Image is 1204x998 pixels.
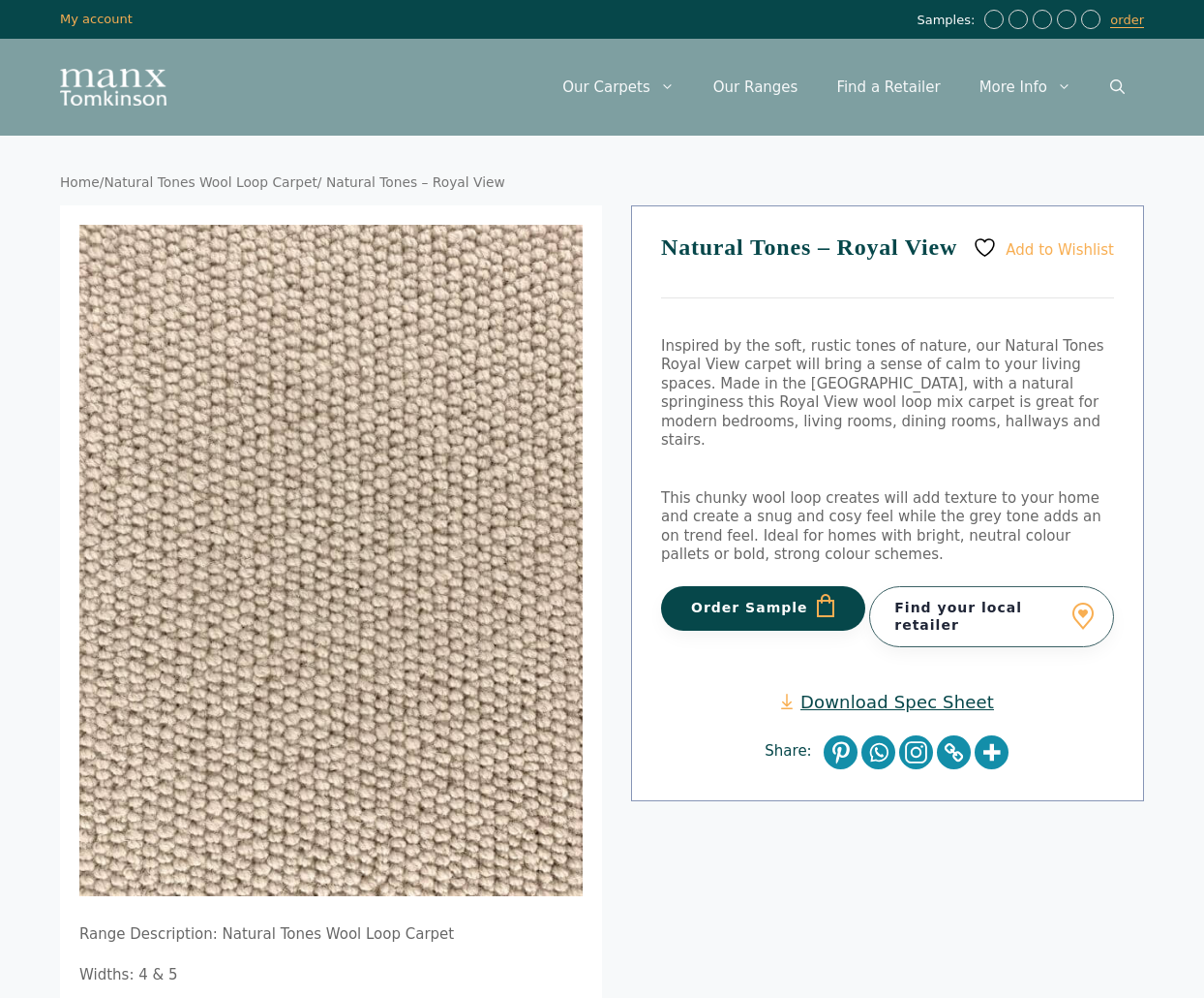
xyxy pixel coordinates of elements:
a: Add to Wishlist [973,235,1114,260]
a: More [975,735,1008,769]
a: My account [60,12,133,26]
p: Range Description: Natural Tones Wool Loop Carpet [79,925,583,945]
a: Open Search Bar [1091,58,1144,116]
p: Widths: 4 & 5 [79,966,583,985]
button: Order Sample [661,586,865,631]
a: Natural Tones Wool Loop Carpet [104,174,316,190]
span: Inspired by the soft, rustic tones of nature, our Natural Tones Royal View carpet will bring a se... [661,337,1104,412]
h1: Natural Tones – Royal View [661,235,1114,298]
a: Whatsapp [861,735,895,769]
a: order [1110,13,1144,28]
a: Instagram [899,735,933,769]
a: More Info [960,58,1091,116]
a: Find a Retailer [817,58,959,116]
span: Samples: [917,13,979,29]
a: Copy Link [937,735,971,769]
a: Find your local retailer [869,586,1114,646]
a: Home [60,174,100,190]
span: This chunky wool loop creates will add texture to your home and create a snug and cosy feel while... [661,489,1101,564]
a: Download Spec Sheet [781,691,994,713]
a: Our Carpets [543,58,694,116]
a: Our Ranges [694,58,818,116]
nav: Primary [543,58,1144,116]
img: Manx Tomkinson [60,69,166,106]
span: Add to Wishlist [1006,240,1114,258]
span: Share: [765,742,821,762]
a: Pinterest [824,735,858,769]
nav: Breadcrumb [60,174,1144,192]
span: his Royal View wool loop mix carpet is great for modern bedrooms, living rooms, dining rooms, hal... [661,393,1100,449]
